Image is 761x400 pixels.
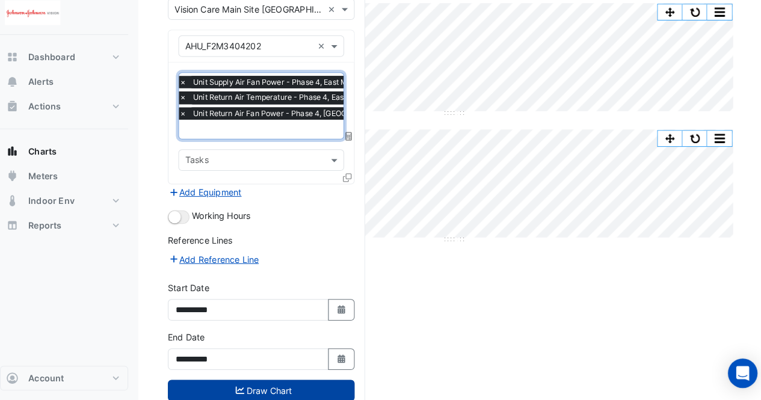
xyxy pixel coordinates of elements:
button: Actions [10,101,135,125]
span: × [182,99,193,111]
span: Unit Return Air Fan Power - Phase 4, East Mezz [195,114,402,126]
button: Reset [676,14,700,29]
app-icon: Meters [16,175,28,187]
div: Open Intercom Messenger [720,359,749,388]
span: Actions [37,107,69,119]
button: More Options [700,14,724,29]
app-icon: Alerts [16,83,28,95]
span: × [182,84,193,96]
button: Reset [676,137,700,152]
span: Clear [319,48,330,61]
fa-icon: Select Date [337,307,348,317]
app-icon: Dashboard [16,59,28,71]
span: Dashboard [37,59,83,71]
button: Reports [10,217,135,241]
div: Tasks [188,159,213,174]
button: Charts [10,145,135,169]
button: Account [10,366,135,390]
button: Pan [652,137,676,152]
button: Add Equipment [173,190,246,204]
span: Unit Return Air Temperature - Phase 4, East Mezz [195,99,371,111]
span: Clone Favourites and Tasks from this Equipment to other Equipment [344,177,353,188]
span: Unit Supply Air Fan Power - Phase 4, East Mezz [195,84,364,96]
fa-icon: Select Date [337,355,348,365]
label: End Date [173,332,209,345]
span: Choose Function [345,137,356,147]
app-icon: Reports [16,223,28,235]
span: Working Hours [197,215,254,225]
button: Indoor Env [10,193,135,217]
span: Alerts [37,83,62,95]
span: Meters [37,175,66,187]
app-icon: Indoor Env [16,199,28,211]
app-icon: Charts [16,151,28,163]
button: Dashboard [10,53,135,77]
button: More Options [700,137,724,152]
label: Reference Lines [173,238,236,250]
button: Add Reference Line [173,256,263,269]
span: Account [37,372,72,384]
span: Reports [37,223,70,235]
span: Indoor Env [37,199,82,211]
span: × [182,114,193,126]
span: Clear [330,12,340,25]
button: Alerts [10,77,135,101]
button: Pan [652,14,676,29]
span: Charts [37,151,65,163]
button: Meters [10,169,135,193]
app-icon: Actions [16,107,28,119]
label: Start Date [173,284,214,297]
img: Company Logo [14,10,69,34]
